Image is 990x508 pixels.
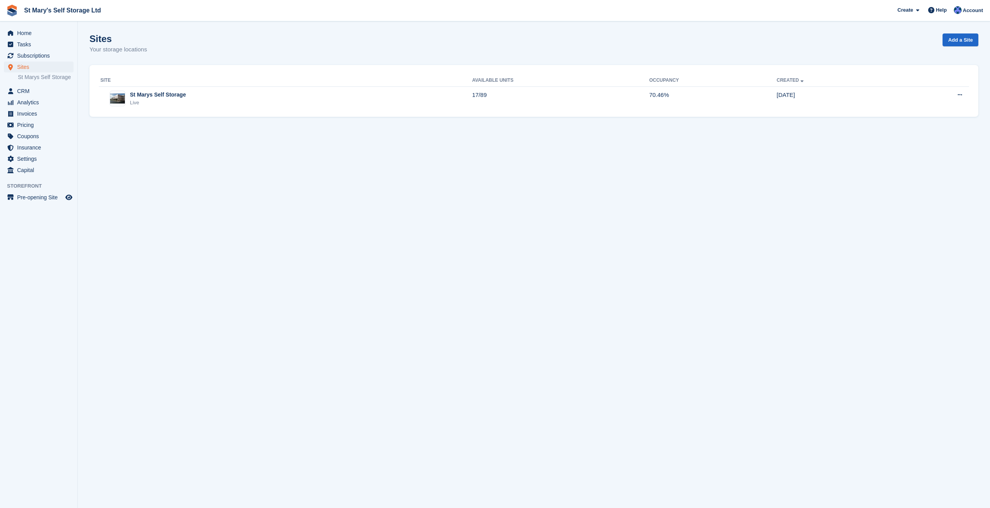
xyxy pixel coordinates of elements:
span: Invoices [17,108,64,119]
th: Available Units [472,74,649,87]
a: menu [4,108,74,119]
span: Settings [17,153,64,164]
a: Add a Site [943,33,978,46]
span: Pricing [17,120,64,130]
a: menu [4,131,74,142]
p: Your storage locations [89,45,147,54]
td: 17/89 [472,86,649,111]
span: Coupons [17,131,64,142]
td: 70.46% [649,86,777,111]
a: menu [4,62,74,72]
span: Create [897,6,913,14]
a: St Mary's Self Storage Ltd [21,4,104,17]
span: Pre-opening Site [17,192,64,203]
span: Help [936,6,947,14]
a: menu [4,192,74,203]
a: menu [4,39,74,50]
a: menu [4,120,74,130]
a: menu [4,50,74,61]
div: St Marys Self Storage [130,91,186,99]
span: CRM [17,86,64,97]
h1: Sites [89,33,147,44]
a: Preview store [64,193,74,202]
span: Account [963,7,983,14]
img: Image of St Marys Self Storage site [110,93,125,104]
span: Tasks [17,39,64,50]
a: menu [4,153,74,164]
span: Home [17,28,64,39]
img: stora-icon-8386f47178a22dfd0bd8f6a31ec36ba5ce8667c1dd55bd0f319d3a0aa187defe.svg [6,5,18,16]
a: menu [4,86,74,97]
span: Analytics [17,97,64,108]
a: menu [4,97,74,108]
a: Created [777,77,805,83]
span: Sites [17,62,64,72]
a: menu [4,28,74,39]
a: menu [4,165,74,176]
th: Occupancy [649,74,777,87]
a: menu [4,142,74,153]
span: Capital [17,165,64,176]
div: Live [130,99,186,107]
span: Storefront [7,182,77,190]
span: Insurance [17,142,64,153]
td: [DATE] [777,86,899,111]
a: St Marys Self Storage [18,74,74,81]
span: Subscriptions [17,50,64,61]
img: Matthew Keenan [954,6,962,14]
th: Site [99,74,472,87]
